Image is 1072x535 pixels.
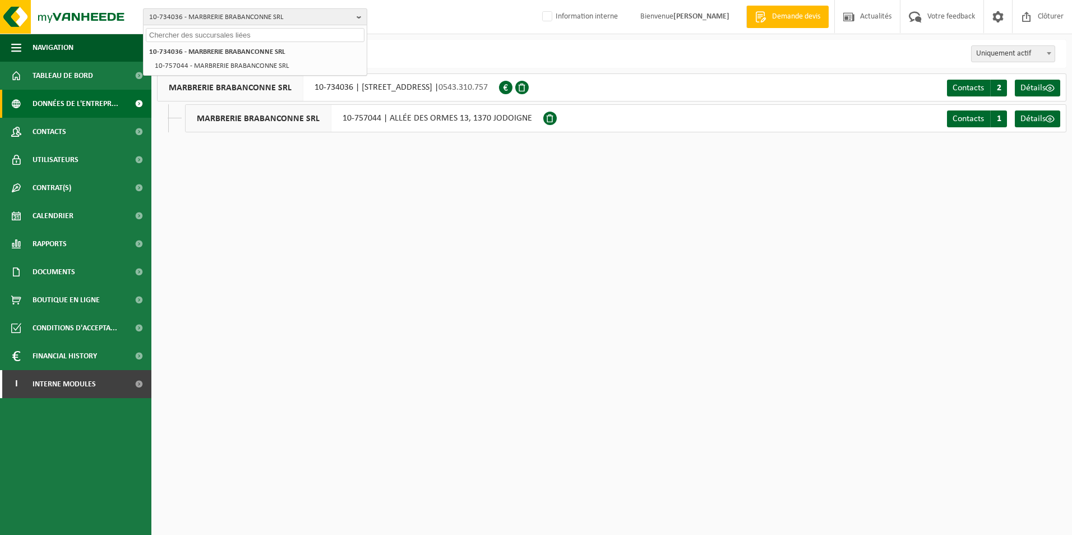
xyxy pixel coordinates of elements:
[33,286,100,314] span: Boutique en ligne
[143,8,367,25] button: 10-734036 - MARBRERIE BRABANCONNE SRL
[1015,80,1060,96] a: Détails
[673,12,729,21] strong: [PERSON_NAME]
[953,84,984,93] span: Contacts
[33,230,67,258] span: Rapports
[990,110,1007,127] span: 1
[149,9,352,26] span: 10-734036 - MARBRERIE BRABANCONNE SRL
[1020,114,1046,123] span: Détails
[158,74,303,101] span: MARBRERIE BRABANCONNE SRL
[186,105,331,132] span: MARBRERIE BRABANCONNE SRL
[33,118,66,146] span: Contacts
[33,258,75,286] span: Documents
[11,370,21,398] span: I
[33,314,117,342] span: Conditions d'accepta...
[33,90,118,118] span: Données de l'entrepr...
[1015,110,1060,127] a: Détails
[947,110,1007,127] a: Contacts 1
[149,48,285,56] strong: 10-734036 - MARBRERIE BRABANCONNE SRL
[151,59,364,73] li: 10-757044 - MARBRERIE BRABANCONNE SRL
[33,370,96,398] span: Interne modules
[769,11,823,22] span: Demande devis
[438,83,488,92] span: 0543.310.757
[33,202,73,230] span: Calendrier
[746,6,829,28] a: Demande devis
[953,114,984,123] span: Contacts
[146,28,364,42] input: Chercher des succursales liées
[947,80,1007,96] a: Contacts 2
[185,104,543,132] div: 10-757044 | ALLÉE DES ORMES 13, 1370 JODOIGNE
[1020,84,1046,93] span: Détails
[33,62,93,90] span: Tableau de bord
[540,8,618,25] label: Information interne
[33,174,71,202] span: Contrat(s)
[972,46,1055,62] span: Uniquement actif
[157,73,499,102] div: 10-734036 | [STREET_ADDRESS] |
[33,342,97,370] span: Financial History
[971,45,1055,62] span: Uniquement actif
[33,34,73,62] span: Navigation
[990,80,1007,96] span: 2
[33,146,78,174] span: Utilisateurs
